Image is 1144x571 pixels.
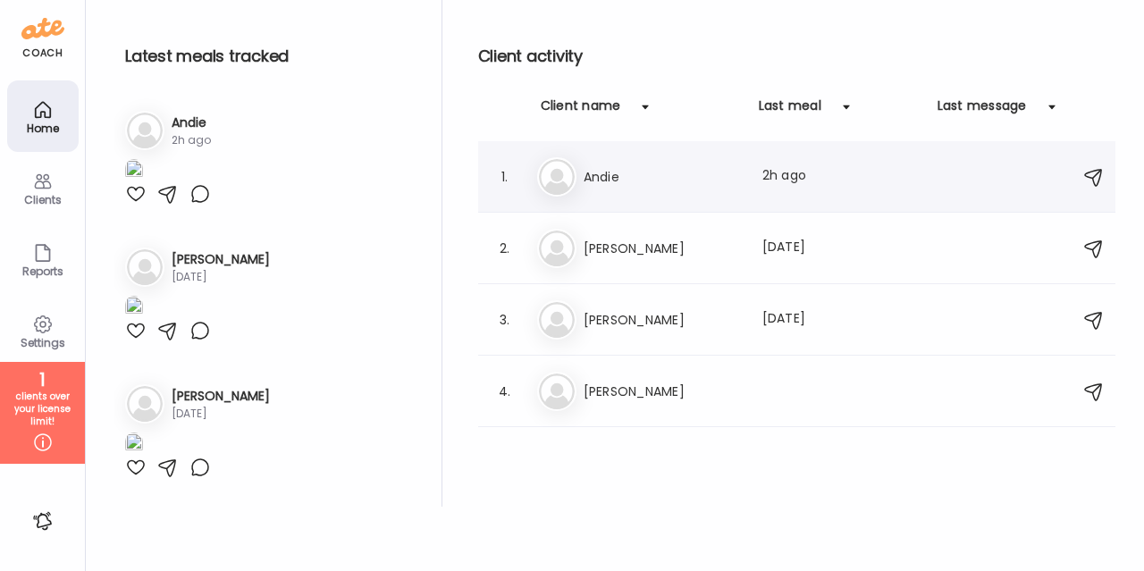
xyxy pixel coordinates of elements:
h2: Latest meals tracked [125,43,413,70]
div: 2h ago [762,166,920,188]
h3: [PERSON_NAME] [172,387,270,406]
img: ate [21,14,64,43]
div: Settings [11,337,75,348]
img: bg-avatar-default.svg [539,159,575,195]
img: bg-avatar-default.svg [127,113,163,148]
img: bg-avatar-default.svg [127,249,163,285]
div: Last message [938,97,1027,125]
div: Last meal [759,97,821,125]
h3: [PERSON_NAME] [584,238,741,259]
h3: [PERSON_NAME] [584,309,741,331]
div: 2. [494,238,516,259]
h3: Andie [172,113,211,132]
div: coach [22,46,63,61]
div: [DATE] [172,406,270,422]
div: 3. [494,309,516,331]
img: bg-avatar-default.svg [127,386,163,422]
img: bg-avatar-default.svg [539,374,575,409]
div: 2h ago [172,132,211,148]
h2: Client activity [478,43,1115,70]
img: bg-avatar-default.svg [539,231,575,266]
div: Reports [11,265,75,277]
div: [DATE] [762,309,920,331]
h3: Andie [584,166,741,188]
div: Home [11,122,75,134]
img: images%2FEJfjOlzfk7MAmJAlVkklIeYMX1Q2%2FGx60f6fnxbOyUYp7Kp8E%2FcZBLG6EgJc53kR31ziY0_1080 [125,432,143,457]
div: Clients [11,194,75,206]
img: bg-avatar-default.svg [539,302,575,338]
div: 1 [6,369,79,390]
div: [DATE] [762,238,920,259]
div: 1. [494,166,516,188]
div: Client name [541,97,621,125]
h3: [PERSON_NAME] [172,250,270,269]
div: clients over your license limit! [6,390,79,428]
img: images%2FSOJjlWu9NIfIKIl0B3BB3VDInnK2%2FkArbSQjO6DMRc9YJIYi1%2FapUef5UUQLEN8P1pFaAP_1080 [125,296,143,320]
div: 4. [494,381,516,402]
h3: [PERSON_NAME] [584,381,741,402]
div: [DATE] [172,269,270,285]
img: images%2FLhXJ2XjecoUbl0IZTL6cplxnLu03%2Fhe3ctHJiiUrHncEYmgy2%2Fx9l5Yx0Eax3vAMNDi9y5_1080 [125,159,143,183]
